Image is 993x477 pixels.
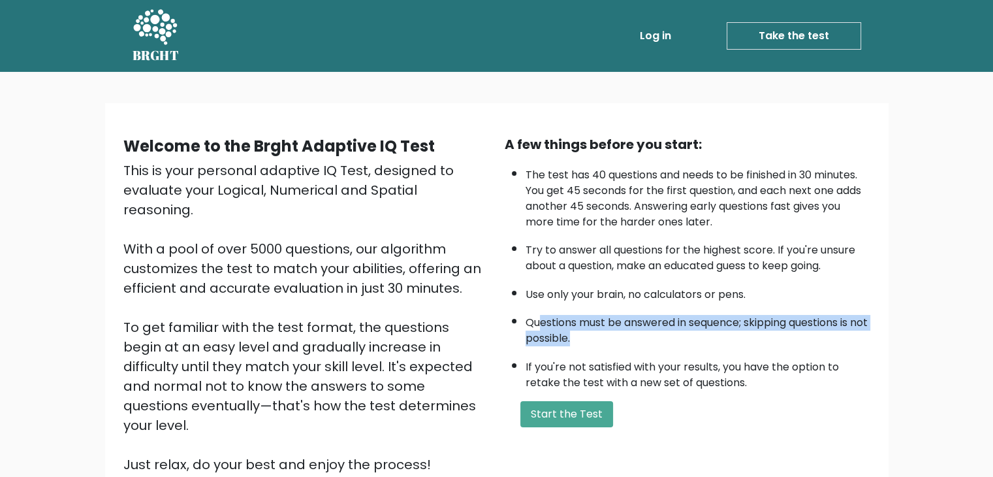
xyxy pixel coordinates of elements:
[526,280,870,303] li: Use only your brain, no calculators or pens.
[526,161,870,230] li: The test has 40 questions and needs to be finished in 30 minutes. You get 45 seconds for the firs...
[123,161,489,474] div: This is your personal adaptive IQ Test, designed to evaluate your Logical, Numerical and Spatial ...
[123,135,435,157] b: Welcome to the Brght Adaptive IQ Test
[133,5,180,67] a: BRGHT
[526,308,870,346] li: Questions must be answered in sequence; skipping questions is not possible.
[505,135,870,154] div: A few things before you start:
[133,48,180,63] h5: BRGHT
[520,401,613,427] button: Start the Test
[526,353,870,391] li: If you're not satisfied with your results, you have the option to retake the test with a new set ...
[526,236,870,274] li: Try to answer all questions for the highest score. If you're unsure about a question, make an edu...
[635,23,676,49] a: Log in
[727,22,861,50] a: Take the test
